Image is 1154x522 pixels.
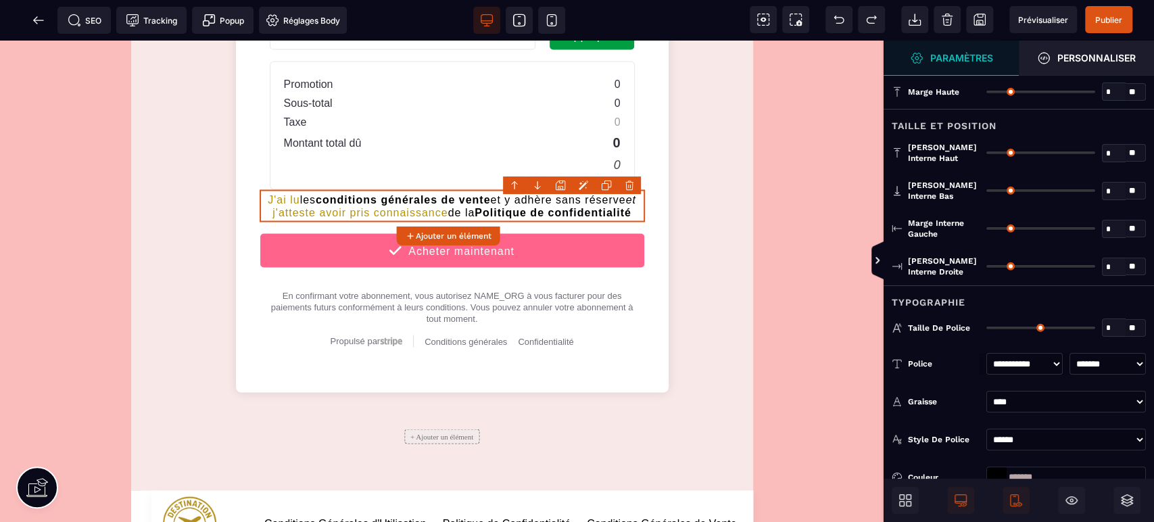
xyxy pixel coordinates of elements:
[930,53,993,63] strong: Paramètres
[884,285,1154,310] div: Typographie
[908,357,980,371] div: Police
[475,166,631,177] b: Politique de confidentialité
[908,471,980,484] div: Couleur
[901,6,928,33] span: Importer
[284,57,333,69] text: Sous-total
[25,7,52,34] span: Retour
[260,249,645,283] div: En confirmant votre abonnement, vous autorisez NAME_ORG à vous facturer pour des paiements futurs...
[396,227,500,245] button: Ajouter un élément
[163,456,216,509] img: 50fb1381c84962a46156ac928aab38bf_LOGO_aucun_blanc.png
[506,7,533,34] span: Voir tablette
[1019,41,1154,76] span: Ouvrir le gestionnaire de styles
[908,218,980,239] span: Marge interne gauche
[908,433,980,446] div: Style de police
[1003,487,1030,514] span: Afficher le mobile
[750,6,777,33] span: Voir les composants
[908,87,959,97] span: Marge haute
[613,117,620,131] text: 0
[416,231,491,241] strong: Ajouter un élément
[934,6,961,33] span: Nettoyage
[884,241,897,281] span: Afficher les vues
[1095,15,1122,25] span: Publier
[1113,487,1140,514] span: Ouvrir les calques
[615,76,621,88] text: 0
[782,6,809,33] span: Capture d'écran
[908,142,980,164] span: [PERSON_NAME] interne haut
[443,474,571,492] a: Politique de Confidentialité
[284,38,333,50] text: Promotion
[615,38,621,50] text: 0
[892,487,919,514] span: Ouvrir les blocs
[126,14,177,27] span: Tracking
[284,97,362,109] text: Montant total dû
[260,149,645,181] text: les et y adhère sans réserve de la
[966,6,993,33] span: Enregistrer
[518,295,573,306] a: Confidentialité
[264,474,427,492] a: Conditions Générales d'Utilisation
[626,153,636,164] i: et
[57,7,111,34] span: Métadata SEO
[884,109,1154,134] div: Taille et position
[192,7,254,34] span: Créer une alerte modale
[1018,15,1068,25] span: Prévisualiser
[68,14,101,27] span: SEO
[202,14,244,27] span: Popup
[425,295,507,306] a: Conditions générales
[330,295,402,306] a: Propulsé par
[908,180,980,201] span: [PERSON_NAME] interne bas
[615,57,621,69] text: 0
[316,153,490,164] b: conditions générales de vente
[538,7,565,34] span: Voir mobile
[1085,6,1132,33] span: Enregistrer le contenu
[908,256,980,277] span: [PERSON_NAME] interne droite
[1057,53,1136,63] strong: Personnaliser
[116,7,187,34] span: Code de suivi
[259,7,347,34] span: Favicon
[1058,487,1085,514] span: Masquer le bloc
[473,7,500,34] span: Voir bureau
[858,6,885,33] span: Rétablir
[587,474,736,492] a: Conditions Générales de Vente
[284,76,307,88] text: Taxe
[947,487,974,514] span: Afficher le desktop
[884,41,1019,76] span: Ouvrir le gestionnaire de styles
[330,295,380,305] span: Propulsé par
[908,323,970,333] span: Taille de police
[1009,6,1077,33] span: Aperçu
[908,395,980,408] div: Graisse
[612,95,620,110] text: 0
[266,14,340,27] span: Réglages Body
[825,6,852,33] span: Défaire
[260,192,645,227] button: Acheter maintenant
